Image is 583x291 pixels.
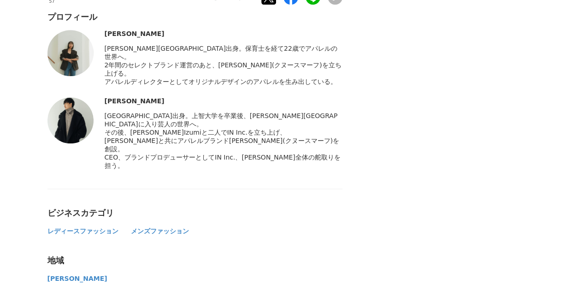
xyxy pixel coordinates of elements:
div: [PERSON_NAME] [105,97,342,105]
span: メンズファッション [131,227,189,235]
a: [PERSON_NAME] [47,277,107,282]
span: [PERSON_NAME]と共にアパレルブランド[PERSON_NAME](クヌースマーフ)を創設。 [105,137,340,153]
span: レディースファッション [47,227,118,235]
img: thumbnail_ede0e060-72dc-11ee-ba3b-7f26fe1a2d08.jpg [47,30,94,76]
div: [PERSON_NAME] [105,30,342,37]
span: [PERSON_NAME][GEOGRAPHIC_DATA]出身。保育士を経て22歳でアパレルの世界へ。 [105,45,337,60]
a: メンズファッション [131,229,189,234]
span: [PERSON_NAME] [47,275,107,282]
span: [GEOGRAPHIC_DATA]出身。上智大学を卒業後、[PERSON_NAME][GEOGRAPHIC_DATA]に入り芸人の世界へ。 [105,112,338,128]
img: thumbnail_e6ae16e0-72db-11ee-b38e-31aecc247dfb.JPG [47,97,94,143]
div: 地域 [47,255,342,266]
a: レディースファッション [47,229,120,234]
span: 2年間のセレクトブランド運営のあと、[PERSON_NAME](クヌースマーフ)を立ち上げる。 [105,61,342,77]
span: アパレルディレクターとしてオリジナルデザインのアパレルを生み出している。 [105,78,337,85]
span: その後、[PERSON_NAME]Izumiと二人でIN Inc.を立ち上げ、 [105,129,286,136]
div: ビジネスカテゴリ [47,208,342,219]
span: CEO、ブランドプロデューサーとしてIN Inc.、[PERSON_NAME]全体の舵取りを担う。 [105,154,341,169]
div: プロフィール [47,12,342,23]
